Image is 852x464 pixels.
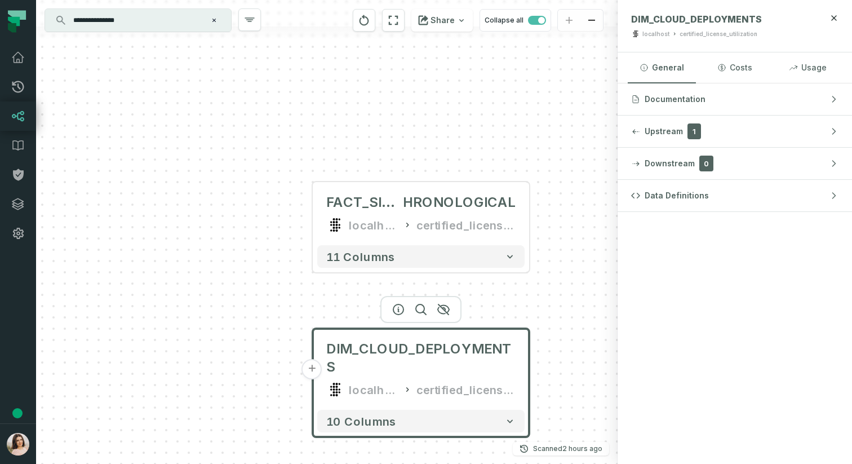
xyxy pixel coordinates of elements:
relative-time: Aug 15, 2025, 4:02 PM GMT+3 [562,444,602,453]
button: Usage [774,52,842,83]
span: Data Definitions [645,190,709,201]
button: Share [411,9,473,32]
span: Documentation [645,94,705,105]
span: DIM_CLOUD_DEPLOYMENTS [326,340,516,376]
span: 0 [699,156,713,171]
button: Upstream1 [618,116,852,147]
div: certified_license_utilization [416,216,516,234]
p: Scanned [533,443,602,454]
span: 11 columns [326,250,395,263]
button: zoom out [580,10,603,32]
span: DIM_CLOUD_DEPLOYMENTS [631,14,762,25]
div: localhost [349,216,398,234]
img: avatar of Kateryna Viflinzider [7,433,29,456]
button: Documentation [618,83,852,115]
button: Costs [700,52,769,83]
div: certified_license_utilization [416,381,516,399]
button: General [628,52,696,83]
div: FACT_SISENSE_VERSIONS_CHRONOLOGICAL [326,193,516,211]
span: FACT_SISENSE_VERSIONS_C [326,193,403,211]
button: Downstream0 [618,148,852,179]
span: HRONOLOGICAL [403,193,516,211]
div: Tooltip anchor [12,408,23,418]
button: + [302,359,322,379]
span: Downstream [645,158,695,169]
button: Scanned[DATE] 16:02:14 [513,442,609,456]
span: Upstream [645,126,683,137]
button: Data Definitions [618,180,852,211]
span: 1 [687,123,701,139]
button: Clear search query [208,15,220,26]
button: Collapse all [480,9,551,32]
div: certified_license_utilization [680,30,757,38]
div: localhost [349,381,398,399]
div: localhost [642,30,669,38]
span: 10 columns [326,414,396,428]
